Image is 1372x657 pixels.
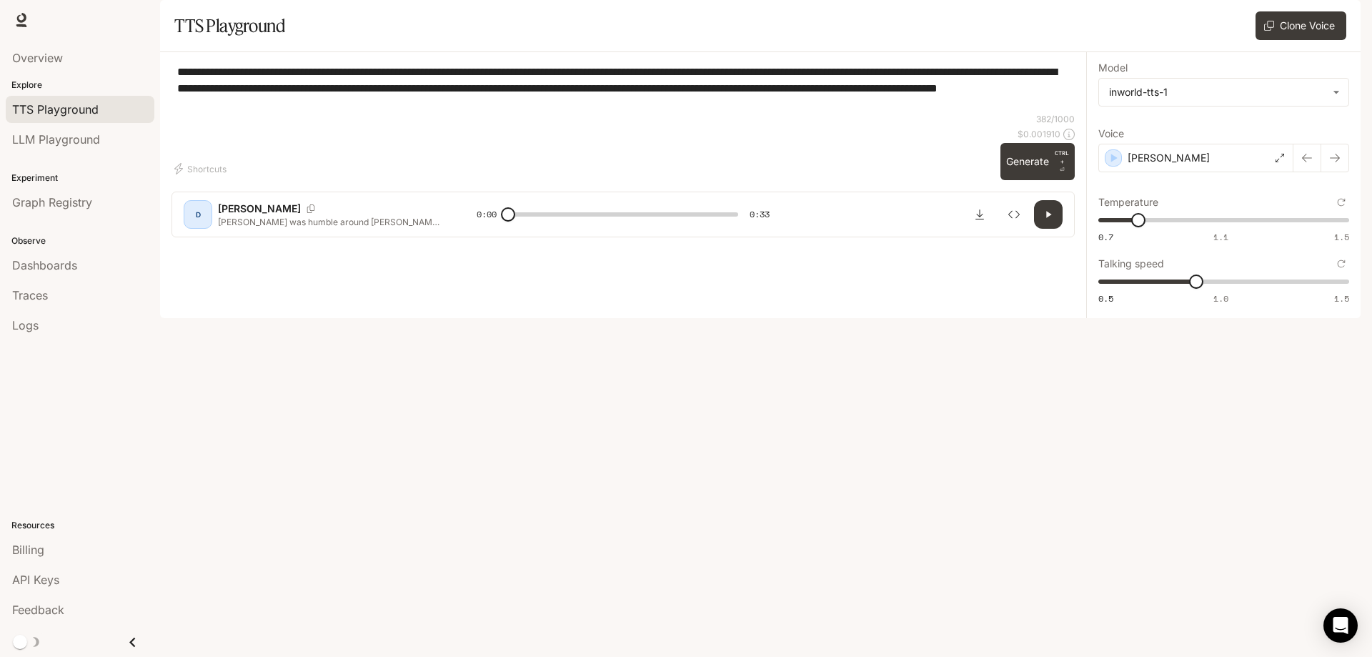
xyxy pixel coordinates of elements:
p: [PERSON_NAME] [1128,151,1210,165]
p: [PERSON_NAME] [218,202,301,216]
p: Temperature [1098,197,1158,207]
span: 0:00 [477,207,497,222]
button: Clone Voice [1256,11,1346,40]
p: 382 / 1000 [1036,113,1075,125]
p: ⏎ [1055,149,1069,174]
p: $ 0.001910 [1018,128,1060,140]
p: Talking speed [1098,259,1164,269]
span: 1.1 [1213,231,1228,243]
h1: TTS Playground [174,11,285,40]
span: 0.5 [1098,292,1113,305]
p: [PERSON_NAME] was humble around [PERSON_NAME] at the beginning of the film. [PERSON_NAME] isn't h... [218,216,442,228]
div: Open Intercom Messenger [1323,608,1358,643]
span: 0:33 [750,207,770,222]
button: Reset to default [1333,256,1349,272]
span: 1.0 [1213,292,1228,305]
span: 0.7 [1098,231,1113,243]
button: Download audio [965,200,994,229]
button: Reset to default [1333,194,1349,210]
p: CTRL + [1055,149,1069,166]
div: inworld-tts-1 [1109,85,1326,99]
button: Copy Voice ID [301,204,321,213]
div: inworld-tts-1 [1099,79,1348,106]
button: GenerateCTRL +⏎ [1000,143,1075,180]
div: D [187,203,209,226]
button: Shortcuts [171,157,232,180]
span: 1.5 [1334,231,1349,243]
p: Model [1098,63,1128,73]
span: 1.5 [1334,292,1349,305]
button: Inspect [1000,200,1028,229]
p: Voice [1098,129,1124,139]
